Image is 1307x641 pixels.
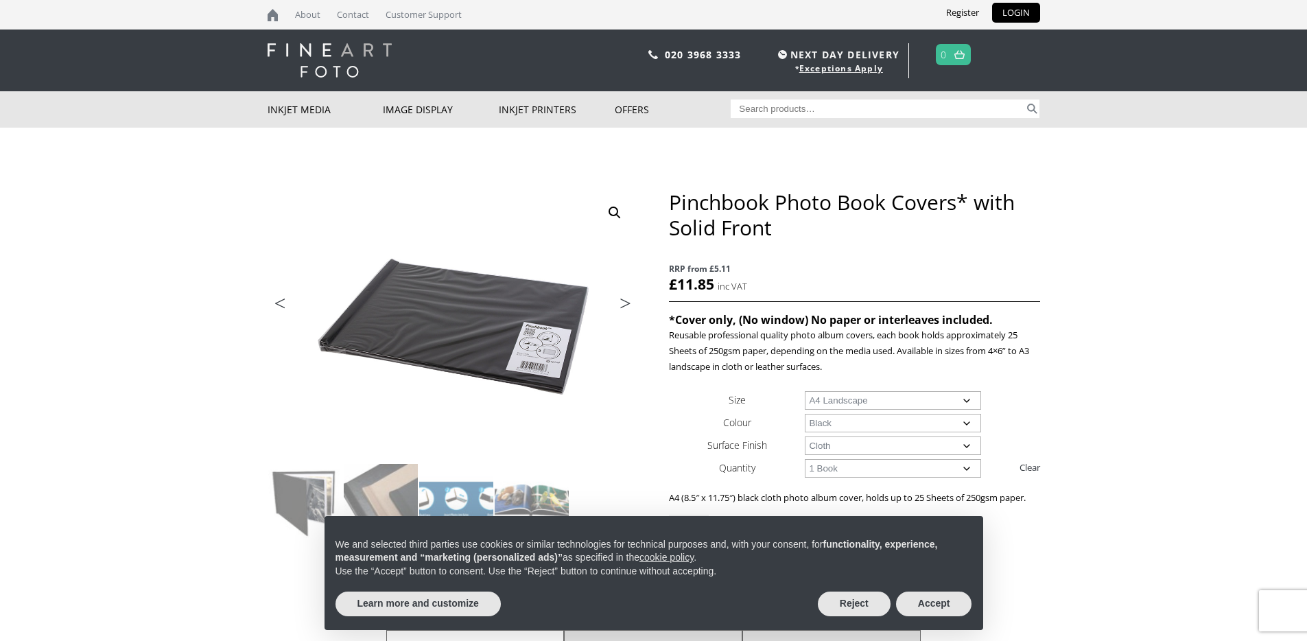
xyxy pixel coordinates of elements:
[495,464,569,538] img: Pinchbook Photo Book Covers* with Solid Front - Image 4
[818,592,891,616] button: Reject
[268,539,342,614] img: Pinchbook Photo Book Covers* with Solid Front - Image 5
[344,464,418,538] img: Pinchbook Photo Book Covers* with Solid Front - Image 2
[731,100,1024,118] input: Search products…
[723,416,751,429] label: Colour
[896,592,972,616] button: Accept
[268,43,392,78] img: logo-white.svg
[669,261,1039,277] span: RRP from £5.11
[499,91,615,128] a: Inkjet Printers
[775,47,899,62] span: NEXT DAY DELIVERY
[335,565,972,579] p: Use the “Accept” button to consent. Use the “Reject” button to continue without accepting.
[954,50,965,59] img: basket.svg
[639,552,694,563] a: cookie policy
[669,275,714,294] bdi: 11.85
[707,439,767,452] label: Surface Finish
[602,200,627,225] a: View full-screen image gallery
[799,62,883,74] a: Exceptions Apply
[383,91,499,128] a: Image Display
[778,50,787,59] img: time.svg
[335,539,938,563] strong: functionality, experience, measurement and “marketing (personalized ads)”
[669,490,1039,506] p: A4 (8.5″ x 11.75″) black cloth photo album cover, holds up to 25 Sheets of 250gsm paper.
[419,464,493,538] img: Pinchbook Photo Book Covers* with Solid Front - Image 3
[669,189,1039,240] h1: Pinchbook Photo Book Covers* with Solid Front
[1024,100,1040,118] button: Search
[669,312,1039,327] h4: *Cover only, (No window) No paper or interleaves included.
[669,327,1039,375] p: Reusable professional quality photo album covers, each book holds approximately 25 Sheets of 250g...
[729,393,746,406] label: Size
[1020,456,1040,478] a: Clear options
[648,50,658,59] img: phone.svg
[719,461,755,474] label: Quantity
[268,464,342,538] img: Pinchbook Photo Book Covers* with Solid Front
[665,48,742,61] a: 020 3968 3333
[615,91,731,128] a: Offers
[314,505,994,641] div: Notice
[669,275,677,294] span: £
[992,3,1040,23] a: LOGIN
[941,45,947,65] a: 0
[335,538,972,565] p: We and selected third parties use cookies or similar technologies for technical purposes and, wit...
[936,3,989,23] a: Register
[268,91,384,128] a: Inkjet Media
[335,592,501,616] button: Learn more and customize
